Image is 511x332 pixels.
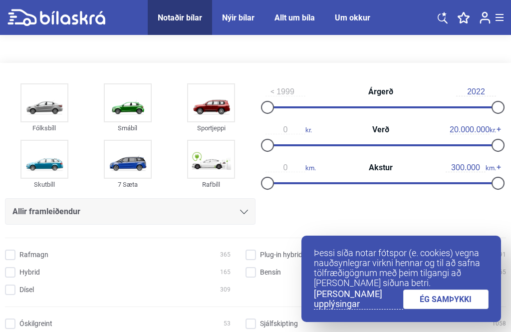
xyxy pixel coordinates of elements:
div: Sportjeppi [187,122,235,134]
span: 165 [220,267,231,278]
span: kr. [265,125,312,134]
div: Fólksbíll [20,122,68,134]
span: Óskilgreint [19,319,52,329]
span: 53 [224,319,231,329]
span: 309 [220,285,231,295]
a: Nýir bílar [222,13,255,22]
a: Allt um bíla [274,13,315,22]
div: Skutbíll [20,179,68,190]
a: Um okkur [335,13,370,22]
p: Þessi síða notar fótspor (e. cookies) vegna nauðsynlegrar virkni hennar og til að safna tölfræðig... [314,248,489,288]
span: Bensín [260,267,281,278]
span: Rafmagn [19,250,48,260]
div: Rafbíll [187,179,235,190]
div: Smábíl [104,122,152,134]
span: km. [265,163,316,172]
span: Dísel [19,285,34,295]
span: Verð [370,126,392,134]
span: Akstur [366,164,395,172]
span: Hybrid [19,267,40,278]
a: [PERSON_NAME] upplýsingar [314,289,403,310]
a: ÉG SAMÞYKKI [403,290,489,309]
span: 365 [220,250,231,260]
span: Plug-in hybrid [260,250,302,260]
span: km. [446,163,496,172]
span: Sjálfskipting [260,319,298,329]
span: kr. [450,125,496,134]
img: user-login.svg [480,11,491,24]
a: Notaðir bílar [158,13,202,22]
div: 7 Sæta [104,179,152,190]
span: Árgerð [366,88,396,96]
span: Allir framleiðendur [12,205,80,219]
